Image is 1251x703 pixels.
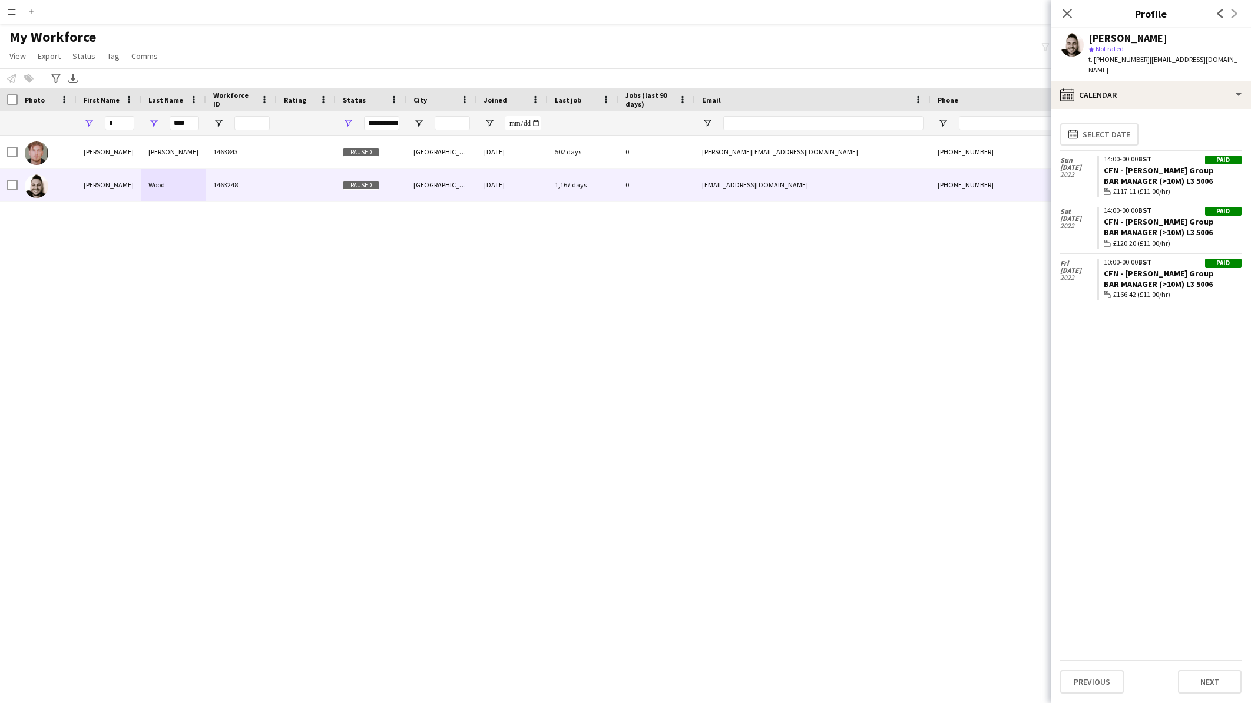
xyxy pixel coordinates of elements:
span: | [EMAIL_ADDRESS][DOMAIN_NAME] [1088,55,1237,74]
div: 1463248 [206,169,277,201]
span: Fri [1060,260,1097,267]
span: Phone [938,95,958,104]
span: BST [1138,258,1151,266]
span: BST [1138,154,1151,163]
button: Open Filter Menu [702,118,713,128]
span: Rating [284,95,306,104]
div: [GEOGRAPHIC_DATA] [406,136,477,168]
span: Sat [1060,208,1097,215]
img: James Wood [25,174,48,198]
div: 14:00-00:00 [1104,207,1242,214]
button: Open Filter Menu [413,118,424,128]
div: [PHONE_NUMBER] [931,136,1081,168]
input: Email Filter Input [723,116,924,130]
button: Previous [1060,670,1124,694]
a: CFN - [PERSON_NAME] Group [1104,165,1214,176]
div: 10:00-00:00 [1104,259,1242,266]
div: [PERSON_NAME] [141,136,206,168]
div: 0 [618,169,695,201]
span: [DATE] [1060,267,1097,274]
span: City [413,95,427,104]
input: First Name Filter Input [105,116,134,130]
div: Calendar [1051,81,1251,109]
span: Status [72,51,95,61]
div: [PERSON_NAME] [77,136,141,168]
span: Export [38,51,61,61]
img: James Hopwood [25,141,48,165]
span: Comms [131,51,158,61]
span: [DATE] [1060,215,1097,222]
span: Jobs (last 90 days) [625,91,674,108]
input: Phone Filter Input [959,116,1074,130]
span: 2022 [1060,222,1097,229]
button: Open Filter Menu [938,118,948,128]
input: Last Name Filter Input [170,116,199,130]
span: 2022 [1060,274,1097,281]
div: Bar Manager (>10m) L3 5006 [1104,176,1242,186]
div: 0 [618,136,695,168]
div: [DATE] [477,136,548,168]
span: Paused [343,181,379,190]
input: City Filter Input [435,116,470,130]
span: Last job [555,95,581,104]
button: Next [1178,670,1242,694]
a: CFN - [PERSON_NAME] Group [1104,216,1214,227]
div: Paid [1205,207,1242,216]
button: Open Filter Menu [84,118,94,128]
div: Paid [1205,259,1242,268]
app-action-btn: Advanced filters [49,71,63,85]
a: CFN - [PERSON_NAME] Group [1104,268,1214,279]
button: Open Filter Menu [343,118,353,128]
div: [PERSON_NAME] [77,169,141,201]
span: Paused [343,148,379,157]
span: [DATE] [1060,164,1097,171]
span: First Name [84,95,120,104]
div: 14:00-00:00 [1104,156,1242,163]
span: Last Name [148,95,183,104]
div: [GEOGRAPHIC_DATA] [406,169,477,201]
span: Status [343,95,366,104]
span: Photo [25,95,45,104]
span: Email [702,95,721,104]
button: Open Filter Menu [213,118,224,128]
span: Sun [1060,157,1097,164]
input: Workforce ID Filter Input [234,116,270,130]
div: 1463843 [206,136,277,168]
button: Open Filter Menu [148,118,159,128]
a: Comms [127,48,163,64]
input: Joined Filter Input [505,116,541,130]
div: [PHONE_NUMBER] [931,169,1081,201]
a: Status [68,48,100,64]
a: Tag [102,48,124,64]
div: Bar Manager (>10m) L3 5006 [1104,227,1242,237]
span: £166.42 (£11.00/hr) [1113,289,1170,300]
div: Bar Manager (>10m) L3 5006 [1104,279,1242,289]
span: £117.11 (£11.00/hr) [1113,186,1170,197]
div: Wood [141,169,206,201]
div: 502 days [548,136,618,168]
span: BST [1138,206,1151,214]
div: 1,167 days [548,169,618,201]
app-action-btn: Export XLSX [66,71,80,85]
span: Workforce ID [213,91,256,108]
span: My Workforce [9,28,96,46]
button: Select date [1060,123,1139,146]
div: [EMAIL_ADDRESS][DOMAIN_NAME] [695,169,931,201]
span: Tag [107,51,120,61]
a: Export [33,48,65,64]
button: Open Filter Menu [484,118,495,128]
h3: Profile [1051,6,1251,21]
a: View [5,48,31,64]
div: [PERSON_NAME] [1088,33,1167,44]
span: t. [PHONE_NUMBER] [1088,55,1150,64]
span: Not rated [1096,44,1124,53]
span: 2022 [1060,171,1097,178]
span: Joined [484,95,507,104]
span: £120.20 (£11.00/hr) [1113,238,1170,249]
div: [DATE] [477,169,548,201]
span: View [9,51,26,61]
div: Paid [1205,156,1242,164]
div: [PERSON_NAME][EMAIL_ADDRESS][DOMAIN_NAME] [695,136,931,168]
